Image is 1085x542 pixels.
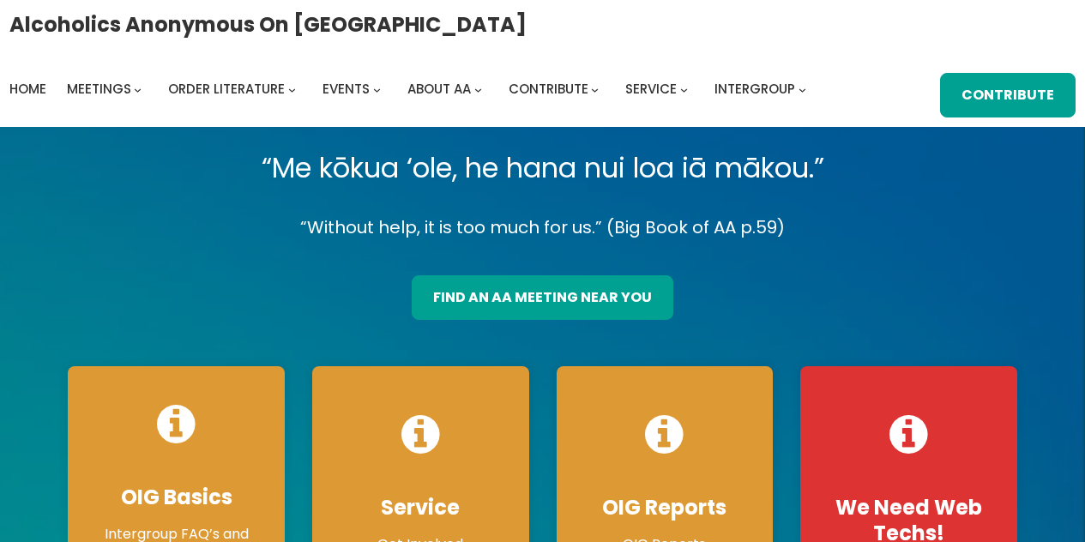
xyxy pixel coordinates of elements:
a: Intergroup [714,77,795,101]
h4: OIG Reports [574,495,756,521]
a: Events [322,77,370,101]
span: Home [9,80,46,98]
button: About AA submenu [474,85,482,93]
a: find an aa meeting near you [412,275,673,320]
span: Contribute [509,80,588,98]
h4: Service [329,495,512,521]
button: Intergroup submenu [799,85,806,93]
a: Home [9,77,46,101]
a: Alcoholics Anonymous on [GEOGRAPHIC_DATA] [9,6,527,43]
h4: OIG Basics [85,485,268,510]
a: Service [625,77,677,101]
nav: Intergroup [9,77,812,101]
a: About AA [407,77,471,101]
span: About AA [407,80,471,98]
span: Meetings [67,80,131,98]
a: Meetings [67,77,131,101]
button: Meetings submenu [134,85,142,93]
span: Order Literature [168,80,285,98]
a: Contribute [940,73,1076,117]
button: Contribute submenu [591,85,599,93]
span: Intergroup [714,80,795,98]
a: Contribute [509,77,588,101]
p: “Me kōkua ‘ole, he hana nui loa iā mākou.” [54,144,1031,192]
button: Events submenu [373,85,381,93]
span: Events [322,80,370,98]
p: “Without help, it is too much for us.” (Big Book of AA p.59) [54,213,1031,243]
span: Service [625,80,677,98]
button: Order Literature submenu [288,85,296,93]
button: Service submenu [680,85,688,93]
